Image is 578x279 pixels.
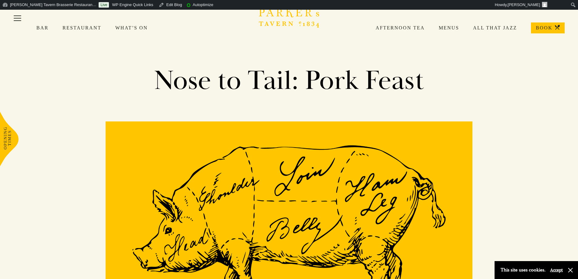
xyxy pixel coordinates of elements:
p: This site uses cookies. [501,266,546,274]
button: Close and accept [567,267,573,273]
button: Accept [550,267,563,273]
svg: Brasserie Restaurant Cambridge | Parker's Tavern Cambridge [259,6,319,28]
h1: Nose to Tail: Pork Feast [127,64,451,97]
button: Toggle navigation [5,6,30,32]
span: [PERSON_NAME] [508,2,540,7]
a: Live [99,2,109,8]
img: Views over 48 hours. Click for more Jetpack Stats. [219,1,253,9]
